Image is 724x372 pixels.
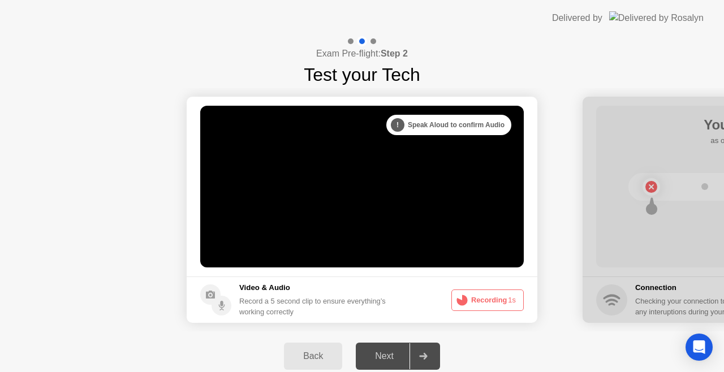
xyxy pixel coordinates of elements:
[316,47,408,60] h4: Exam Pre-flight:
[304,61,420,88] h1: Test your Tech
[391,118,404,132] div: !
[239,282,390,293] h5: Video & Audio
[356,343,440,370] button: Next
[381,49,408,58] b: Step 2
[359,351,410,361] div: Next
[552,11,602,25] div: Delivered by
[686,334,713,361] div: Open Intercom Messenger
[508,296,516,304] span: 1s
[451,289,524,311] button: Recording1s
[386,115,511,135] div: Speak Aloud to confirm Audio
[609,11,704,24] img: Delivered by Rosalyn
[287,351,339,361] div: Back
[239,296,390,317] div: Record a 5 second clip to ensure everything’s working correctly
[284,343,342,370] button: Back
